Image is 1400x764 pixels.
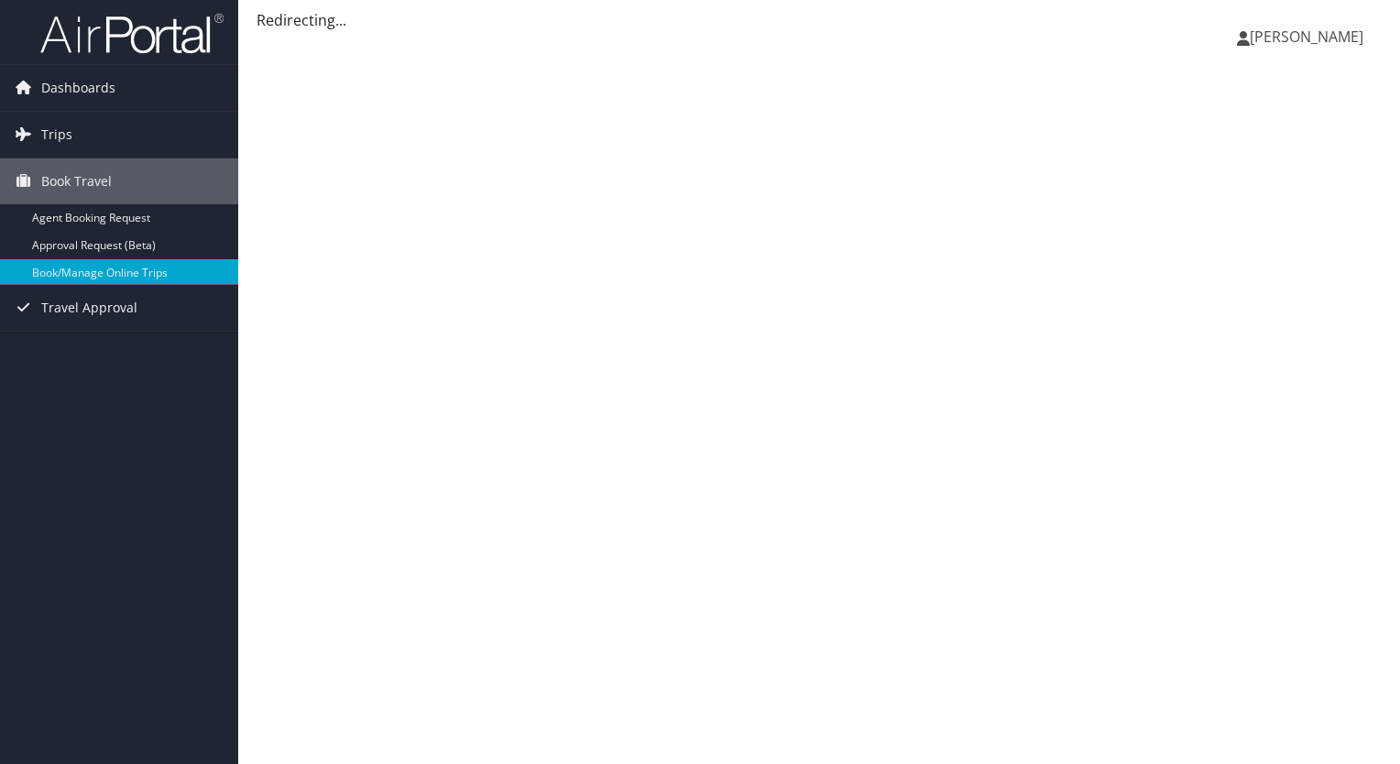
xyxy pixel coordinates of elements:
a: [PERSON_NAME] [1237,9,1382,64]
div: Redirecting... [257,9,1382,31]
span: [PERSON_NAME] [1250,27,1363,47]
span: Trips [41,112,72,158]
img: airportal-logo.png [40,12,224,55]
span: Travel Approval [41,285,137,331]
span: Dashboards [41,65,115,111]
span: Book Travel [41,158,112,204]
